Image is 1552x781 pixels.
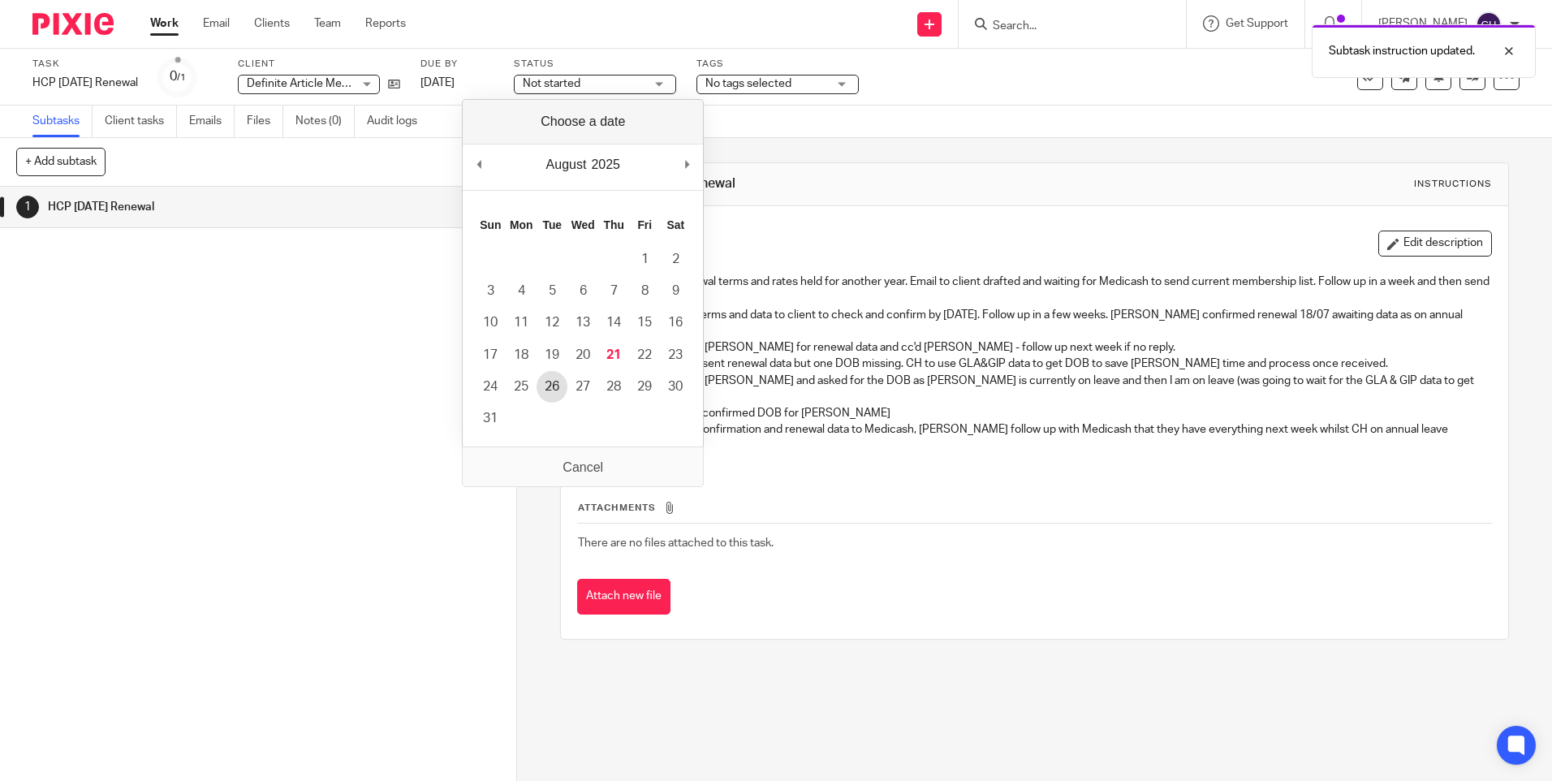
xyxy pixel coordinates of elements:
button: 12 [537,307,567,339]
a: Clients [254,15,290,32]
button: 13 [567,307,598,339]
h1: HCP [DATE] Renewal [48,195,327,219]
button: Edit description [1378,231,1492,257]
img: svg%3E [1476,11,1502,37]
button: 1 [629,244,660,275]
div: 0 [170,67,186,86]
a: Client tasks [105,106,177,137]
abbr: Sunday [480,218,501,231]
img: Pixie [32,13,114,35]
button: 14 [598,307,629,339]
abbr: Monday [510,218,532,231]
span: Attachments [578,503,656,512]
a: Team [314,15,341,32]
a: Emails [189,106,235,137]
label: Tags [696,58,859,71]
div: 1 [16,196,39,218]
button: 8 [629,275,660,307]
button: 4 [506,275,537,307]
button: Attach new file [577,579,670,615]
button: 28 [598,371,629,403]
a: Files [247,106,283,137]
abbr: Saturday [666,218,684,231]
span: There are no files attached to this task. [578,537,774,549]
label: Status [514,58,676,71]
button: 20 [567,339,598,371]
button: 27 [567,371,598,403]
span: Definite Article Media Ltd [247,78,376,89]
button: Next Month [679,153,695,177]
button: 11 [506,307,537,339]
button: 5 [537,275,567,307]
button: 31 [475,403,506,434]
button: 25 [506,371,537,403]
p: 16/07 CH received renewal terms and rates held for another year. Email to client drafted and wait... [578,274,1490,307]
button: 17 [475,339,506,371]
button: 16 [660,307,691,339]
a: Notes (0) [295,106,355,137]
button: 23 [660,339,691,371]
span: [DATE] [420,77,455,88]
label: Due by [420,58,494,71]
button: 7 [598,275,629,307]
a: Reports [365,15,406,32]
button: 15 [629,307,660,339]
abbr: Thursday [604,218,624,231]
button: 3 [475,275,506,307]
button: 29 [629,371,660,403]
a: Work [150,15,179,32]
button: 9 [660,275,691,307]
p: 19/08 CH sent chaser to [PERSON_NAME] and asked for the DOB as [PERSON_NAME] is currently on leav... [578,373,1490,406]
button: 24 [475,371,506,403]
p: 12/08 [PERSON_NAME] sent renewal data but one DOB missing. CH to use GLA&GIP data to get DOB to s... [578,356,1490,372]
small: /1 [177,73,186,82]
button: 30 [660,371,691,403]
div: HCP [DATE] Renewal [32,75,138,91]
label: Task [32,58,138,71]
p: Subtask instruction updated. [1329,43,1475,59]
abbr: Wednesday [571,218,595,231]
label: Client [238,58,400,71]
p: 12/08 CH sent chaser to [PERSON_NAME] for renewal data and cc'd [PERSON_NAME] - follow up next we... [578,339,1490,356]
div: HCP 1st September Renewal [32,75,138,91]
button: 22 [629,339,660,371]
p: 21/08 CH sent renewal confirmation and renewal data to Medicash, [PERSON_NAME] follow up with Med... [578,421,1490,438]
button: 26 [537,371,567,403]
a: Email [203,15,230,32]
abbr: Friday [637,218,652,231]
button: 2 [660,244,691,275]
button: 6 [567,275,598,307]
abbr: Tuesday [542,218,562,231]
div: Instructions [1414,178,1492,191]
a: Subtasks [32,106,93,137]
button: 10 [475,307,506,339]
button: 19 [537,339,567,371]
div: 2025 [588,153,623,177]
a: Audit logs [367,106,429,137]
div: August [544,153,589,177]
button: Previous Month [471,153,487,177]
h1: HCP [DATE] Renewal [612,175,1069,192]
p: 18/07 CH sent renewal terms and data to client to check and confirm by [DATE]. Follow up in a few... [578,307,1490,340]
p: 19/08 [PERSON_NAME] confirmed DOB for [PERSON_NAME] [578,405,1490,421]
span: No tags selected [705,78,791,89]
button: + Add subtask [16,148,106,175]
span: Not started [523,78,580,89]
button: 21 [598,339,629,371]
button: 18 [506,339,537,371]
